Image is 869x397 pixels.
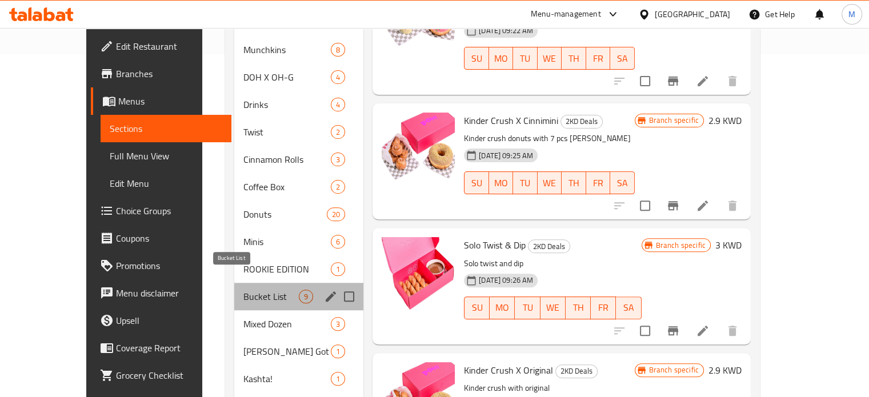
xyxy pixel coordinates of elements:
[331,125,345,139] div: items
[615,175,630,191] span: SA
[331,319,345,330] span: 3
[118,94,222,108] span: Menus
[696,324,710,338] a: Edit menu item
[243,372,331,386] span: Kashta!
[101,115,231,142] a: Sections
[715,237,742,253] h6: 3 KWD
[101,170,231,197] a: Edit Menu
[243,70,331,84] span: DOH X OH-G
[644,115,703,126] span: Branch specific
[591,50,606,67] span: FR
[513,171,538,194] button: TU
[331,153,345,166] div: items
[655,8,730,21] div: [GEOGRAPHIC_DATA]
[696,74,710,88] a: Edit menu item
[234,283,363,310] div: Bucket List9edit
[513,47,538,70] button: TU
[331,43,345,57] div: items
[299,291,313,302] span: 9
[659,317,687,344] button: Branch-specific-item
[243,262,331,276] div: ROOKIE EDITION
[610,47,635,70] button: SA
[469,175,484,191] span: SU
[243,98,331,111] span: Drinks
[234,91,363,118] div: Drinks4
[848,8,855,21] span: M
[555,364,598,378] div: 2KD Deals
[243,317,331,331] span: Mixed Dozen
[91,224,231,252] a: Coupons
[474,275,538,286] span: [DATE] 09:26 AM
[708,113,742,129] h6: 2.9 KWD
[116,314,222,327] span: Upsell
[464,131,634,146] p: Kinder crush donuts with 7 pcs [PERSON_NAME]
[331,127,345,138] span: 2
[331,99,345,110] span: 4
[633,194,657,218] span: Select to update
[591,175,606,191] span: FR
[719,67,746,95] button: delete
[490,296,515,319] button: MO
[659,192,687,219] button: Branch-specific-item
[91,33,231,60] a: Edit Restaurant
[464,381,634,395] p: Kinder crush with original
[234,255,363,283] div: ROOKIE EDITION1
[620,299,636,316] span: SA
[331,262,345,276] div: items
[595,299,611,316] span: FR
[644,364,703,375] span: Branch specific
[327,209,345,220] span: 20
[234,228,363,255] div: Minis6
[331,154,345,165] span: 3
[243,235,331,248] span: Minis
[234,365,363,392] div: Kashta!1
[116,67,222,81] span: Branches
[331,374,345,384] span: 1
[542,175,558,191] span: WE
[243,153,331,166] span: Cinnamon Rolls
[299,290,313,303] div: items
[101,142,231,170] a: Full Menu View
[234,36,363,63] div: Munchkins8
[243,125,331,139] span: Twist
[91,87,231,115] a: Menus
[474,150,538,161] span: [DATE] 09:25 AM
[331,346,345,357] span: 1
[243,43,331,57] div: Munchkins
[110,149,222,163] span: Full Menu View
[556,364,597,378] span: 2KD Deals
[243,290,299,303] span: Bucket List
[116,204,222,218] span: Choice Groups
[331,344,345,358] div: items
[91,279,231,307] a: Menu disclaimer
[540,296,566,319] button: WE
[633,319,657,343] span: Select to update
[474,25,538,36] span: [DATE] 09:22 AM
[331,98,345,111] div: items
[464,256,641,271] p: Solo twist and dip
[560,115,603,129] div: 2KD Deals
[566,50,582,67] span: TH
[243,207,327,221] span: Donuts
[469,50,484,67] span: SU
[591,296,616,319] button: FR
[562,47,586,70] button: TH
[519,299,535,316] span: TU
[464,236,526,254] span: Solo Twist & Dip
[331,182,345,193] span: 2
[110,177,222,190] span: Edit Menu
[382,113,455,186] img: Kinder Crush X Cinnimini
[464,296,490,319] button: SU
[719,192,746,219] button: delete
[615,50,630,67] span: SA
[464,171,488,194] button: SU
[494,299,510,316] span: MO
[515,296,540,319] button: TU
[489,47,514,70] button: MO
[331,70,345,84] div: items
